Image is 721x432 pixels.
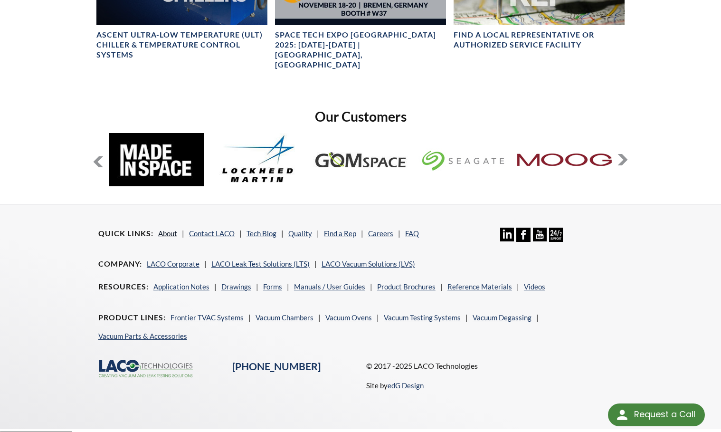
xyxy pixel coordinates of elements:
img: MadeInSpace.jpg [109,133,204,186]
a: Vacuum Degassing [473,313,531,322]
a: Product Brochures [377,282,436,291]
h4: FIND A LOCAL REPRESENTATIVE OR AUTHORIZED SERVICE FACILITY [454,30,625,50]
img: Lockheed-Martin.jpg [211,133,306,186]
div: Request a Call [634,403,695,425]
a: Vacuum Parts & Accessories [98,332,187,340]
a: Find a Rep [324,229,356,238]
a: 24/7 Support [549,235,563,243]
a: edG Design [388,381,424,390]
a: LACO Corporate [147,259,199,268]
img: 24/7 Support Icon [549,228,563,241]
a: LACO Leak Test Solutions (LTS) [211,259,310,268]
a: Vacuum Ovens [325,313,372,322]
a: Quality [288,229,312,238]
a: LACO Vacuum Solutions (LVS) [322,259,415,268]
h4: Resources [98,282,149,292]
a: FAQ [405,229,419,238]
h4: Quick Links [98,229,153,239]
img: LOGO_200x112.jpg [415,133,510,186]
img: MOOG.jpg [517,133,612,186]
a: Application Notes [153,282,209,291]
h4: Product Lines [98,313,166,323]
p: Site by [366,380,424,391]
img: GOM-Space.jpg [313,133,408,186]
a: Vacuum Chambers [256,313,313,322]
a: Manuals / User Guides [294,282,365,291]
img: round button [615,407,630,422]
a: Drawings [221,282,251,291]
a: Frontier TVAC Systems [171,313,244,322]
h4: Company [98,259,142,269]
div: Request a Call [608,403,705,426]
a: Tech Blog [247,229,276,238]
h4: Space Tech Expo [GEOGRAPHIC_DATA] 2025: [DATE]-[DATE] | [GEOGRAPHIC_DATA], [GEOGRAPHIC_DATA] [275,30,446,69]
h2: Our Customers [93,108,628,125]
a: [PHONE_NUMBER] [232,360,321,373]
a: Contact LACO [189,229,235,238]
a: Careers [368,229,393,238]
a: Videos [524,282,545,291]
a: Reference Materials [447,282,512,291]
a: Vacuum Testing Systems [384,313,461,322]
a: Forms [263,282,282,291]
h4: Ascent Ultra-Low Temperature (ULT) Chiller & Temperature Control Systems [96,30,267,59]
a: About [158,229,177,238]
p: © 2017 -2025 LACO Technologies [366,360,623,372]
